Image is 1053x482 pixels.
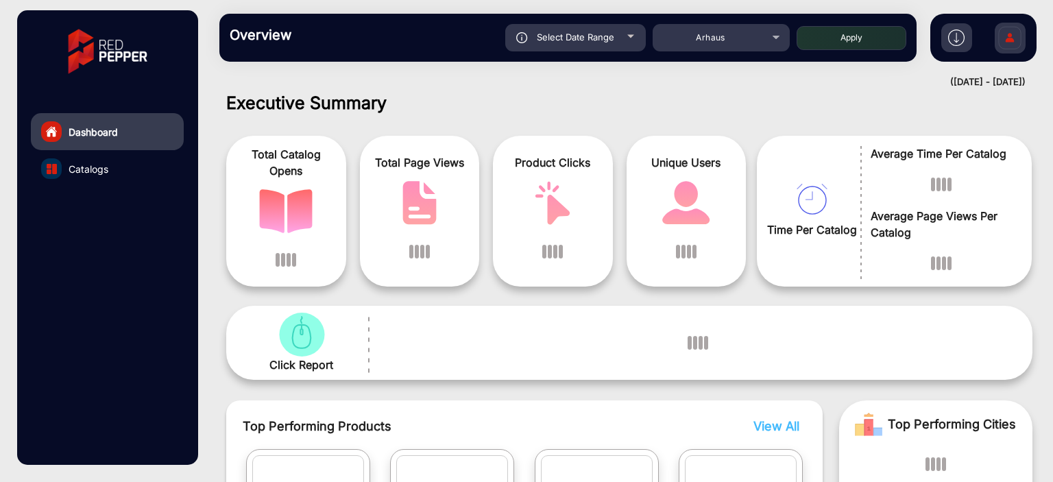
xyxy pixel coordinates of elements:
[871,208,1011,241] span: Average Page Views Per Catalog
[696,32,725,43] span: Arhaus
[31,150,184,187] a: Catalogs
[275,313,328,357] img: catalog
[47,164,57,174] img: catalog
[888,411,1016,438] span: Top Performing Cities
[237,146,336,179] span: Total Catalog Opens
[753,419,799,433] span: View All
[797,184,827,215] img: catalog
[31,113,184,150] a: Dashboard
[995,16,1024,64] img: Sign%20Up.svg
[855,411,882,438] img: Rank image
[58,17,157,86] img: vmg-logo
[659,181,713,225] img: catalog
[230,27,422,43] h3: Overview
[226,93,1032,113] h1: Executive Summary
[45,125,58,138] img: home
[797,26,906,50] button: Apply
[393,181,446,225] img: catalog
[750,417,796,435] button: View All
[206,75,1026,89] div: ([DATE] - [DATE])
[948,29,965,46] img: h2download.svg
[69,162,108,176] span: Catalogs
[269,357,333,373] span: Click Report
[526,181,579,225] img: catalog
[503,154,603,171] span: Product Clicks
[259,189,313,233] img: catalog
[637,154,736,171] span: Unique Users
[516,32,528,43] img: icon
[871,145,1011,162] span: Average Time Per Catalog
[243,417,670,435] span: Top Performing Products
[537,32,614,43] span: Select Date Range
[370,154,470,171] span: Total Page Views
[69,125,118,139] span: Dashboard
